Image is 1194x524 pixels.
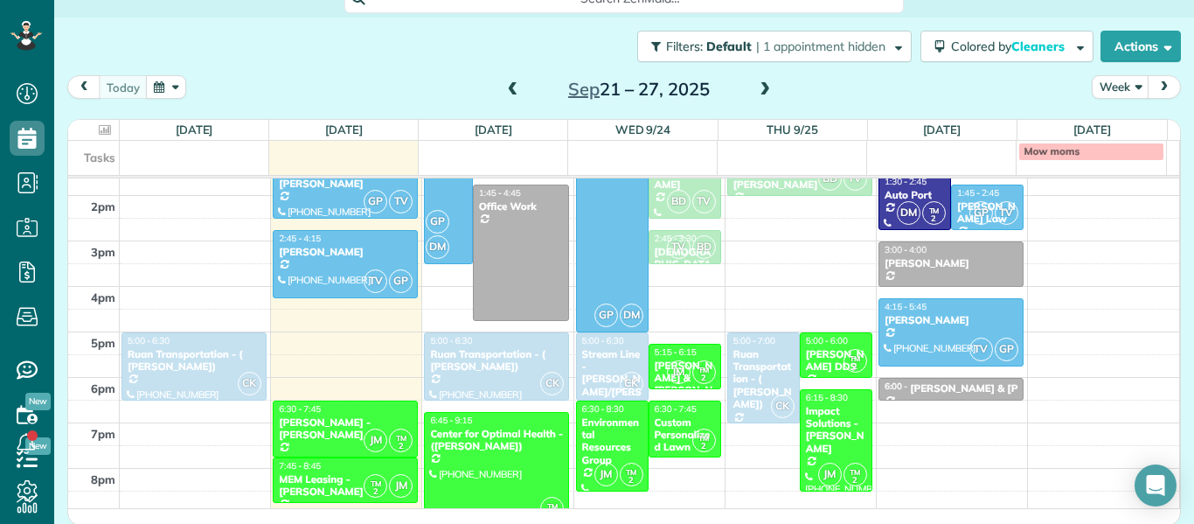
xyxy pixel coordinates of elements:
button: Colored byCleaners [920,31,1093,62]
span: TM [850,353,860,363]
small: 2 [844,472,866,489]
span: JM [389,474,413,498]
button: Week [1092,75,1149,99]
span: GP [969,201,993,225]
span: TV [995,201,1018,225]
span: DM [897,201,920,225]
span: TM [929,206,940,215]
span: CK [620,372,643,395]
div: [PERSON_NAME] Law [956,200,1018,226]
span: Cleaners [1011,38,1067,54]
button: today [99,75,148,99]
span: Filters: [666,38,703,54]
div: Zenith Ventures - [PERSON_NAME] [732,166,867,192]
span: 6:30 - 8:30 [582,403,624,415]
span: TM [850,467,860,477]
span: JM [818,463,842,486]
span: 6pm [91,381,115,395]
span: 1:30 - 2:45 [885,176,927,187]
small: 2 [693,438,715,455]
span: 1:45 - 4:45 [479,187,521,199]
div: [PERSON_NAME] [278,178,413,190]
div: Custom Personalized Lawn Care [654,416,716,467]
span: TV [389,190,413,213]
a: [DATE] [325,122,363,136]
span: 3:00 - 4:00 [885,244,927,255]
div: [PERSON_NAME] - [PERSON_NAME] [278,416,413,442]
span: 5:00 - 6:30 [128,335,170,346]
small: 2 [693,370,715,387]
a: Filters: Default | 1 appointment hidden [628,31,912,62]
span: 4:15 - 5:45 [885,301,927,312]
span: JM [667,360,691,384]
span: TM [547,501,558,511]
small: 2 [844,359,866,375]
span: 5:00 - 6:30 [430,335,472,346]
span: 7:45 - 8:45 [279,460,321,472]
span: 5pm [91,336,115,350]
span: 5:00 - 6:00 [806,335,848,346]
span: 5:00 - 6:30 [582,335,624,346]
span: 4pm [91,290,115,304]
span: TM [371,479,381,488]
span: JM [594,463,618,486]
span: Colored by [951,38,1071,54]
div: [PERSON_NAME] & [PERSON_NAME] - [PERSON_NAME] [654,360,716,435]
span: TV [364,269,387,293]
small: 2 [541,507,563,523]
span: 2pm [91,199,115,213]
span: GP [426,210,449,234]
span: 1:45 - 2:45 [957,187,999,199]
span: BD [818,167,842,191]
span: CK [540,372,564,395]
button: next [1148,75,1181,99]
span: TV [667,235,691,259]
span: TM [698,433,709,443]
span: 3pm [91,245,115,259]
div: [PERSON_NAME] & [PERSON_NAME] PLLC. [910,382,1121,395]
div: Stream Line - [PERSON_NAME]/[PERSON_NAME] [581,348,643,411]
span: CK [771,395,795,418]
a: [DATE] [176,122,213,136]
div: MEM Leasing - [PERSON_NAME] [278,473,413,499]
span: 5:00 - 7:00 [733,335,775,346]
span: 6:45 - 9:15 [430,415,472,426]
button: prev [67,75,101,99]
span: GP [364,190,387,213]
button: Filters: Default | 1 appointment hidden [637,31,912,62]
div: Ruan Transportation - ( [PERSON_NAME]) [127,348,261,374]
div: [PERSON_NAME] [654,166,716,192]
span: TM [626,467,636,477]
div: [DEMOGRAPHIC_DATA][PERSON_NAME] [654,246,716,309]
span: 6:30 - 7:45 [655,403,697,415]
span: New [25,393,51,410]
small: 2 [621,472,642,489]
small: 2 [364,484,386,500]
span: | 1 appointment hidden [756,38,885,54]
span: TV [969,338,993,361]
a: [DATE] [923,122,961,136]
div: [PERSON_NAME] DDS [805,348,867,374]
span: 2:45 - 4:15 [279,233,321,244]
button: Actions [1100,31,1181,62]
span: 7pm [91,427,115,441]
span: 6:30 - 7:45 [279,403,321,415]
span: Mow moms [1024,144,1079,157]
a: Thu 9/25 [767,122,818,136]
span: Sep [568,78,600,100]
a: Wed 9/24 [615,122,671,136]
span: DM [620,304,643,327]
span: 2:45 - 3:30 [655,233,697,244]
div: [PERSON_NAME] [884,314,1018,326]
span: TV [692,190,716,213]
span: BD [692,235,716,259]
small: 2 [923,211,945,227]
a: [DATE] [475,122,512,136]
span: GP [594,304,618,327]
div: Ruan Transportation - ( [PERSON_NAME]) [732,348,795,411]
div: Ruan Transportation - ( [PERSON_NAME]) [429,348,564,374]
span: BD [667,190,691,213]
span: 5:15 - 6:15 [655,346,697,358]
div: Environmental Resources Group [581,416,643,467]
span: JM [364,429,387,452]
